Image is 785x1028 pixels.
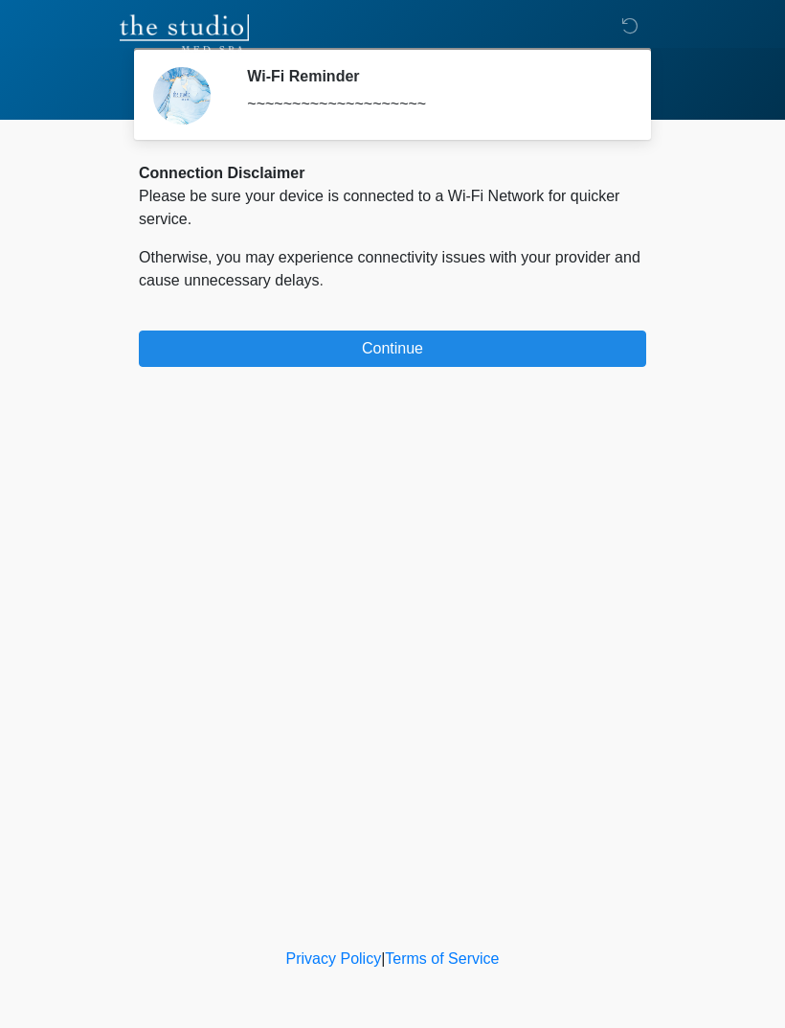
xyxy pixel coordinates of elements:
[139,246,646,292] p: Otherwise, you may experience connectivity issues with your provider and cause unnecessary delays
[381,950,385,967] a: |
[139,331,646,367] button: Continue
[247,93,617,116] div: ~~~~~~~~~~~~~~~~~~~~
[286,950,382,967] a: Privacy Policy
[320,272,324,288] span: .
[153,67,211,125] img: Agent Avatar
[247,67,617,85] h2: Wi-Fi Reminder
[120,14,249,53] img: The Studio Med Spa Logo
[139,162,646,185] div: Connection Disclaimer
[139,185,646,231] p: Please be sure your device is connected to a Wi-Fi Network for quicker service.
[385,950,499,967] a: Terms of Service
